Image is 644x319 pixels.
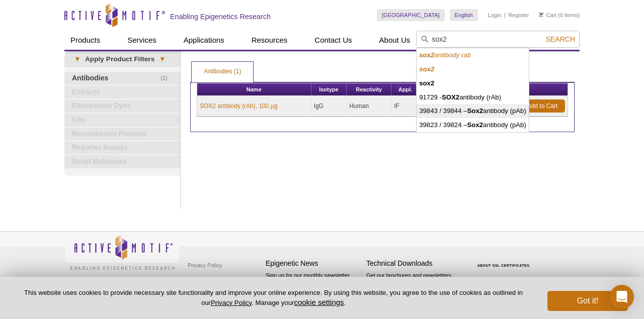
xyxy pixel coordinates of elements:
[467,249,542,271] table: Click to Verify - This site chose Symantec SSL for secure e-commerce and confidential communicati...
[64,51,180,67] a: ▾Apply Product Filters▾
[543,35,578,44] button: Search
[504,9,506,21] li: |
[311,83,347,96] th: Isotype
[347,96,391,117] td: Human
[366,259,462,268] h4: Technical Downloads
[391,96,420,117] td: IF
[200,101,277,111] a: SOX2 antibody (rAb), 100 µg
[419,51,471,59] i: antibody rab
[417,104,529,118] li: 39843 / 39844 – antibody (pAb)
[442,93,459,101] strong: SOX2
[64,141,180,154] a: Reporter Assays
[416,31,580,48] input: Keyword, Cat. No.
[64,232,180,272] img: Active Motif,
[266,259,361,268] h4: Epigenetic News
[178,31,230,50] a: Applications
[520,99,565,113] a: Add to Cart
[347,83,391,96] th: Reactivity
[64,72,180,85] a: (1)Antibodies
[547,291,628,311] button: Got it!
[197,83,311,96] th: Name
[185,258,224,273] a: Privacy Policy
[467,121,484,129] strong: Sox2
[508,12,529,19] a: Register
[467,107,484,115] strong: Sox2
[311,96,347,117] td: IgG
[170,12,271,21] h2: Enabling Epigenetics Research
[417,90,529,104] li: 91729 - antibody (rAb)
[64,155,180,168] a: Small Molecules
[16,288,531,307] p: This website uses cookies to provide necessary site functionality and improve your online experie...
[417,118,529,132] li: 39823 / 39824 – antibody (pAb)
[610,285,634,309] div: Open Intercom Messenger
[64,128,180,141] a: Recombinant Proteins
[546,35,575,43] span: Search
[64,114,180,127] a: Kits
[419,51,434,59] strong: sox2
[377,9,445,21] a: [GEOGRAPHIC_DATA]
[419,65,434,73] strong: sox2
[69,55,85,64] span: ▾
[154,55,170,64] span: ▾
[539,9,580,21] li: (0 items)
[450,9,478,21] a: English
[64,99,180,113] a: Fluorescent Dyes
[266,271,361,305] p: Sign up for our monthly newsletter highlighting recent publications in the field of epigenetics.
[192,62,253,82] a: Antibodies (1)
[246,31,294,50] a: Resources
[64,31,106,50] a: Products
[419,79,434,87] strong: sox2
[185,273,238,288] a: Terms & Conditions
[160,72,173,85] span: (1)
[308,31,358,50] a: Contact Us
[373,31,417,50] a: About Us
[539,12,556,19] a: Cart
[539,12,543,17] img: Your Cart
[121,31,163,50] a: Services
[366,271,462,297] p: Get our brochures and newsletters, or request them by mail.
[477,264,530,267] a: ABOUT SSL CERTIFICATES
[488,12,502,19] a: Login
[294,298,344,306] button: cookie settings
[391,83,420,96] th: Appl.
[64,86,180,99] a: Extracts
[211,299,252,306] a: Privacy Policy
